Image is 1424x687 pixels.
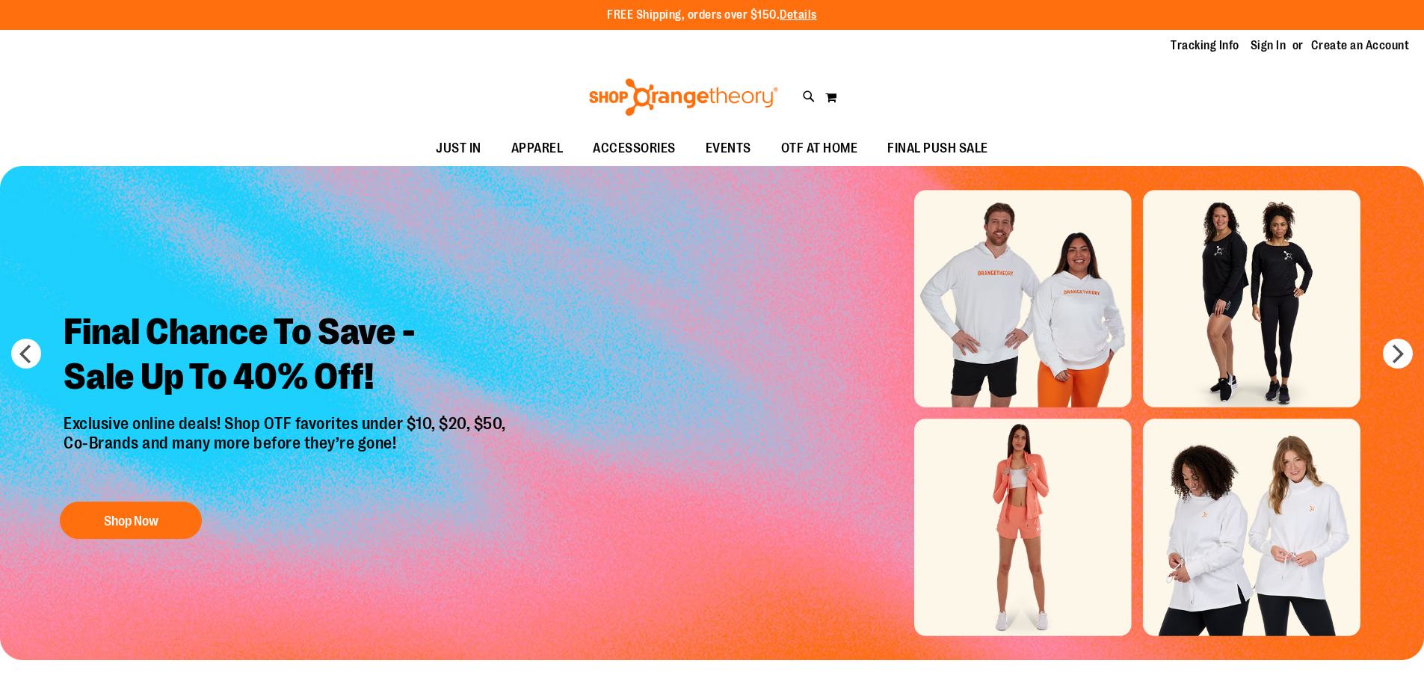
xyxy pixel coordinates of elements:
a: Final Chance To Save -Sale Up To 40% Off! Exclusive online deals! Shop OTF favorites under $10, $... [52,298,521,547]
a: JUST IN [421,132,496,166]
p: FREE Shipping, orders over $150. [607,7,817,24]
button: next [1383,339,1413,369]
span: JUST IN [436,132,481,165]
a: APPAREL [496,132,579,166]
span: ACCESSORIES [593,132,676,165]
a: Details [780,8,817,22]
a: Create an Account [1311,37,1410,54]
span: APPAREL [511,132,564,165]
a: EVENTS [691,132,766,166]
a: ACCESSORIES [578,132,691,166]
a: Tracking Info [1171,37,1239,54]
a: Sign In [1251,37,1286,54]
span: FINAL PUSH SALE [887,132,988,165]
span: EVENTS [706,132,751,165]
a: OTF AT HOME [766,132,873,166]
p: Exclusive online deals! Shop OTF favorites under $10, $20, $50, Co-Brands and many more before th... [52,414,521,487]
button: prev [11,339,41,369]
h2: Final Chance To Save - Sale Up To 40% Off! [52,298,521,414]
button: Shop Now [60,502,202,539]
span: OTF AT HOME [781,132,858,165]
a: FINAL PUSH SALE [872,132,1003,166]
img: Shop Orangetheory [587,78,780,116]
